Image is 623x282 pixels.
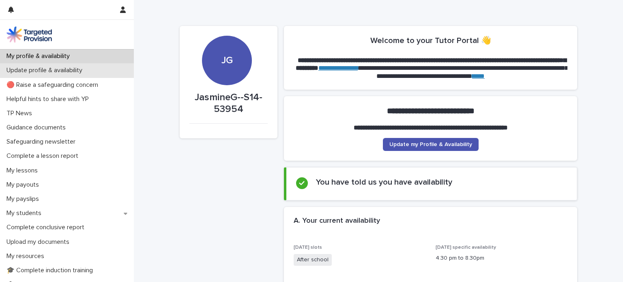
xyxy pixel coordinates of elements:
[202,5,251,67] div: JG
[370,36,491,45] h2: Welcome to your Tutor Portal 👋
[189,92,268,115] p: JasmineG--S14-53954
[3,181,45,189] p: My payouts
[6,26,52,43] img: M5nRWzHhSzIhMunXDL62
[383,138,479,151] a: Update my Profile & Availability
[3,52,76,60] p: My profile & availability
[389,142,472,147] span: Update my Profile & Availability
[294,217,380,226] h2: A. Your current availability
[3,67,89,74] p: Update profile & availability
[3,195,45,203] p: My payslips
[3,81,105,89] p: 🔴 Raise a safeguarding concern
[3,124,72,131] p: Guidance documents
[3,167,44,174] p: My lessons
[436,254,568,263] p: 4.30 pm to 8.30pm
[3,110,39,117] p: TP News
[294,254,332,266] span: After school
[3,224,91,231] p: Complete conclusive report
[3,138,82,146] p: Safeguarding newsletter
[316,177,452,187] h2: You have told us you have availability
[3,209,48,217] p: My students
[3,267,99,274] p: 🎓 Complete induction training
[3,238,76,246] p: Upload my documents
[294,245,322,250] span: [DATE] slots
[436,245,496,250] span: [DATE] specific availability
[3,152,85,160] p: Complete a lesson report
[3,252,51,260] p: My resources
[3,95,95,103] p: Helpful hints to share with YP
